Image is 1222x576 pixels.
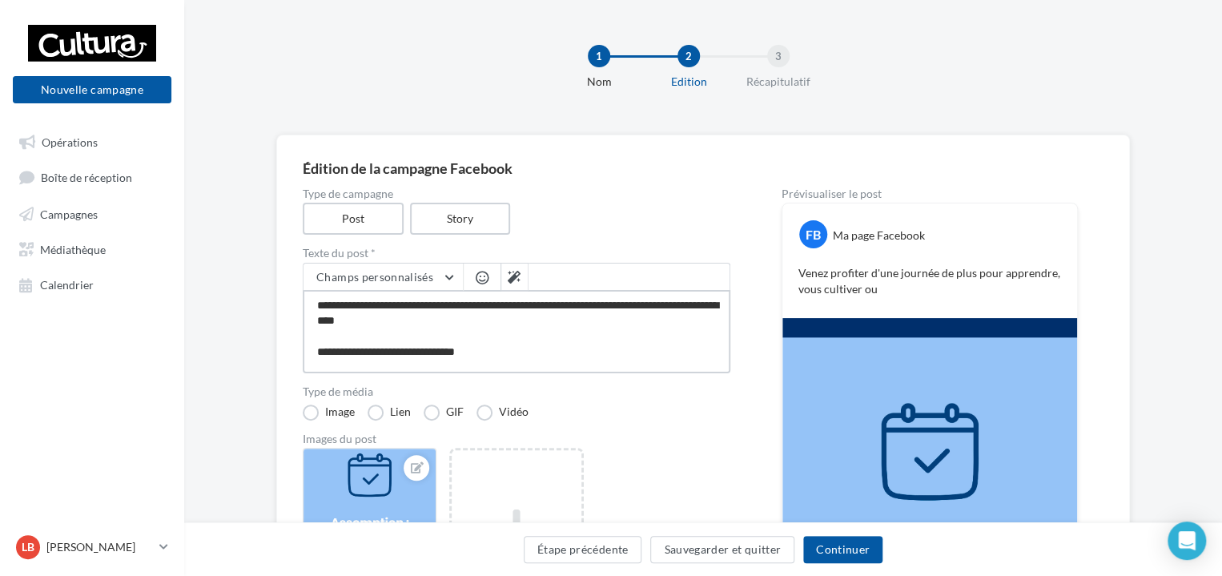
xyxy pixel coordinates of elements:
a: LB [PERSON_NAME] [13,532,171,562]
div: FB [799,220,827,248]
a: Médiathèque [10,234,175,263]
button: Continuer [803,536,882,563]
div: Edition [637,74,740,90]
p: [PERSON_NAME] [46,539,153,555]
div: 2 [677,45,700,67]
p: Venez profiter d'une journée de plus pour apprendre, vous cultiver ou [798,265,1061,297]
a: Calendrier [10,269,175,298]
span: Campagnes [40,207,98,220]
div: Ma page Facebook [833,228,925,244]
div: Récapitulatif [727,74,830,90]
span: Opérations [42,135,98,148]
button: Nouvelle campagne [13,76,171,103]
div: 1 [588,45,610,67]
div: 3 [767,45,790,67]
span: LB [22,539,34,555]
label: Image [303,405,355,421]
div: Édition de la campagne Facebook [303,161,1103,175]
span: Boîte de réception [41,171,132,184]
span: Médiathèque [40,242,106,256]
button: Champs personnalisés [303,264,463,291]
a: Campagnes [10,199,175,228]
label: GIF [424,405,464,421]
label: Post [303,203,404,235]
label: Type de campagne [303,188,730,199]
label: Story [410,203,511,235]
label: Type de média [303,386,730,397]
label: Lien [368,405,411,421]
span: Calendrier [40,278,94,292]
div: Nom [548,74,650,90]
a: Boîte de réception [10,162,175,191]
button: Étape précédente [524,536,642,563]
a: Opérations [10,127,175,155]
label: Vidéo [476,405,529,421]
button: Sauvegarder et quitter [650,536,794,563]
div: Open Intercom Messenger [1168,522,1206,560]
div: Prévisualiser le post [782,188,1078,199]
span: Champs personnalisés [316,270,433,284]
div: Images du post [303,433,730,445]
label: Texte du post * [303,248,730,259]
